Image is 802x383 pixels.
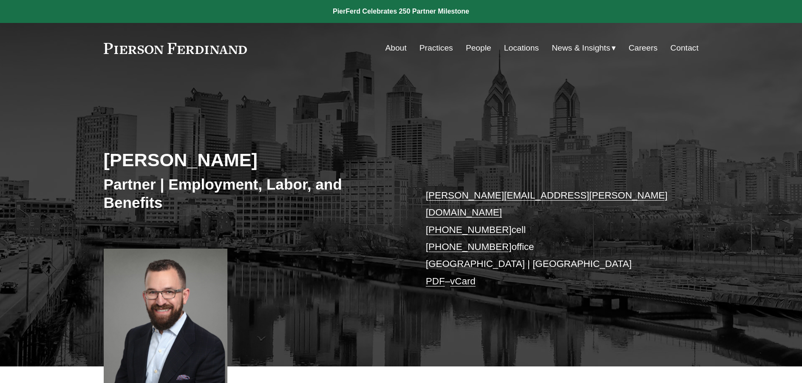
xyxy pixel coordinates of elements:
[450,276,476,287] a: vCard
[466,40,491,56] a: People
[419,40,453,56] a: Practices
[104,175,401,212] h3: Partner | Employment, Labor, and Benefits
[385,40,406,56] a: About
[670,40,698,56] a: Contact
[552,40,616,56] a: folder dropdown
[426,187,674,290] p: cell office [GEOGRAPHIC_DATA] | [GEOGRAPHIC_DATA] –
[426,190,668,218] a: [PERSON_NAME][EMAIL_ADDRESS][PERSON_NAME][DOMAIN_NAME]
[629,40,657,56] a: Careers
[426,224,512,235] a: [PHONE_NUMBER]
[104,149,401,171] h2: [PERSON_NAME]
[504,40,539,56] a: Locations
[426,276,445,287] a: PDF
[426,241,512,252] a: [PHONE_NUMBER]
[552,41,610,56] span: News & Insights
